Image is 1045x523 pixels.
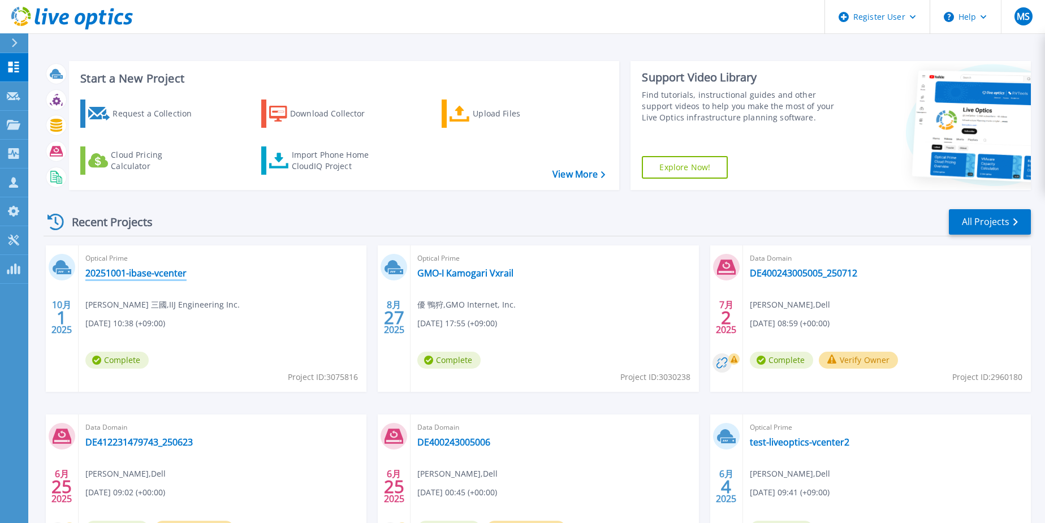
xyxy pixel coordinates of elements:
[80,72,605,85] h3: Start a New Project
[85,352,149,369] span: Complete
[620,371,690,383] span: Project ID: 3030238
[85,299,240,311] span: [PERSON_NAME] 三國 , IIJ Engineering Inc.
[642,89,845,123] div: Find tutorials, instructional guides and other support videos to help you make the most of your L...
[750,299,830,311] span: [PERSON_NAME] , Dell
[80,100,206,128] a: Request a Collection
[417,486,497,499] span: [DATE] 00:45 (+00:00)
[57,313,67,322] span: 1
[417,468,498,480] span: [PERSON_NAME] , Dell
[552,169,605,180] a: View More
[750,352,813,369] span: Complete
[750,421,1024,434] span: Optical Prime
[952,371,1022,383] span: Project ID: 2960180
[288,371,358,383] span: Project ID: 3075816
[750,252,1024,265] span: Data Domain
[85,421,360,434] span: Data Domain
[85,267,187,279] a: 20251001-ibase-vcenter
[473,102,563,125] div: Upload Files
[750,486,830,499] span: [DATE] 09:41 (+09:00)
[642,70,845,85] div: Support Video Library
[111,149,201,172] div: Cloud Pricing Calculator
[715,466,737,507] div: 6月 2025
[85,468,166,480] span: [PERSON_NAME] , Dell
[384,313,404,322] span: 27
[750,436,849,448] a: test-liveoptics-vcenter2
[290,102,381,125] div: Download Collector
[51,297,72,338] div: 10月 2025
[384,482,404,491] span: 25
[750,267,857,279] a: DE400243005005_250712
[113,102,203,125] div: Request a Collection
[1017,12,1030,21] span: MS
[51,482,72,491] span: 25
[819,352,899,369] button: Verify Owner
[417,317,497,330] span: [DATE] 17:55 (+09:00)
[750,468,830,480] span: [PERSON_NAME] , Dell
[383,297,405,338] div: 8月 2025
[721,313,731,322] span: 2
[417,352,481,369] span: Complete
[442,100,568,128] a: Upload Files
[85,486,165,499] span: [DATE] 09:02 (+00:00)
[85,317,165,330] span: [DATE] 10:38 (+09:00)
[51,466,72,507] div: 6月 2025
[80,146,206,175] a: Cloud Pricing Calculator
[642,156,728,179] a: Explore Now!
[417,299,516,311] span: 優 鴨狩 , GMO Internet, Inc.
[949,209,1031,235] a: All Projects
[417,436,490,448] a: DE400243005006
[383,466,405,507] div: 6月 2025
[417,267,513,279] a: GMO-I Kamogari Vxrail
[85,252,360,265] span: Optical Prime
[721,482,731,491] span: 4
[292,149,380,172] div: Import Phone Home CloudIQ Project
[85,436,193,448] a: DE412231479743_250623
[417,421,692,434] span: Data Domain
[44,208,168,236] div: Recent Projects
[715,297,737,338] div: 7月 2025
[750,317,830,330] span: [DATE] 08:59 (+00:00)
[261,100,387,128] a: Download Collector
[417,252,692,265] span: Optical Prime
